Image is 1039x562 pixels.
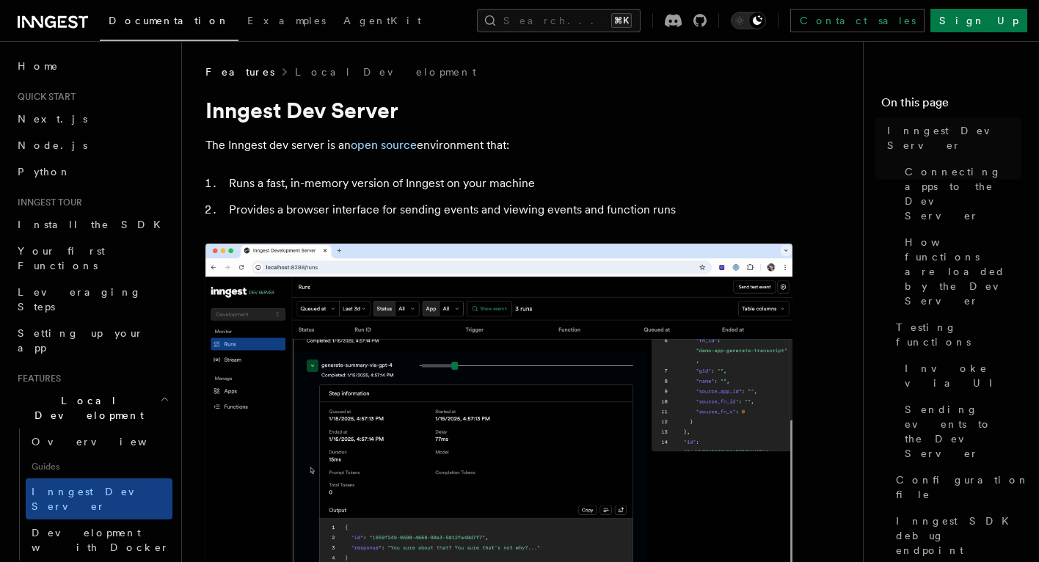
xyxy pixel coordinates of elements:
a: Inngest Dev Server [26,478,172,519]
span: Node.js [18,139,87,151]
button: Toggle dark mode [731,12,766,29]
span: Install the SDK [18,219,169,230]
span: Examples [247,15,326,26]
kbd: ⌘K [611,13,632,28]
li: Provides a browser interface for sending events and viewing events and function runs [225,200,792,220]
a: Documentation [100,4,238,41]
a: Connecting apps to the Dev Server [899,158,1021,229]
a: Leveraging Steps [12,279,172,320]
span: Leveraging Steps [18,286,142,313]
a: Setting up your app [12,320,172,361]
a: Configuration file [890,467,1021,508]
span: Features [12,373,61,384]
a: Sending events to the Dev Server [899,396,1021,467]
a: Install the SDK [12,211,172,238]
span: Next.js [18,113,87,125]
span: Quick start [12,91,76,103]
span: Setting up your app [18,327,144,354]
a: Local Development [295,65,476,79]
span: Sending events to the Dev Server [905,402,1021,461]
h4: On this page [881,94,1021,117]
span: Local Development [12,393,160,423]
span: Overview [32,436,183,448]
span: Home [18,59,59,73]
a: Overview [26,428,172,455]
span: Inngest SDK debug endpoint [896,514,1021,558]
span: Development with Docker [32,527,169,553]
span: Configuration file [896,472,1029,502]
a: Node.js [12,132,172,158]
a: Development with Docker [26,519,172,561]
a: Testing functions [890,314,1021,355]
span: Documentation [109,15,230,26]
button: Local Development [12,387,172,428]
a: Python [12,158,172,185]
a: AgentKit [335,4,430,40]
a: Sign Up [930,9,1027,32]
a: Invoke via UI [899,355,1021,396]
span: Inngest Dev Server [887,123,1021,153]
span: Features [205,65,274,79]
a: Examples [238,4,335,40]
span: Guides [26,455,172,478]
a: Your first Functions [12,238,172,279]
span: AgentKit [343,15,421,26]
span: Your first Functions [18,245,105,271]
div: Local Development [12,428,172,561]
a: Contact sales [790,9,925,32]
a: Next.js [12,106,172,132]
span: Connecting apps to the Dev Server [905,164,1021,223]
span: Inngest Dev Server [32,486,157,512]
p: The Inngest dev server is an environment that: [205,135,792,156]
span: Testing functions [896,320,1021,349]
button: Search...⌘K [477,9,641,32]
a: Inngest Dev Server [881,117,1021,158]
a: How functions are loaded by the Dev Server [899,229,1021,314]
li: Runs a fast, in-memory version of Inngest on your machine [225,173,792,194]
span: Inngest tour [12,197,82,208]
h1: Inngest Dev Server [205,97,792,123]
span: How functions are loaded by the Dev Server [905,235,1021,308]
a: Home [12,53,172,79]
span: Invoke via UI [905,361,1021,390]
span: Python [18,166,71,178]
a: open source [351,138,417,152]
